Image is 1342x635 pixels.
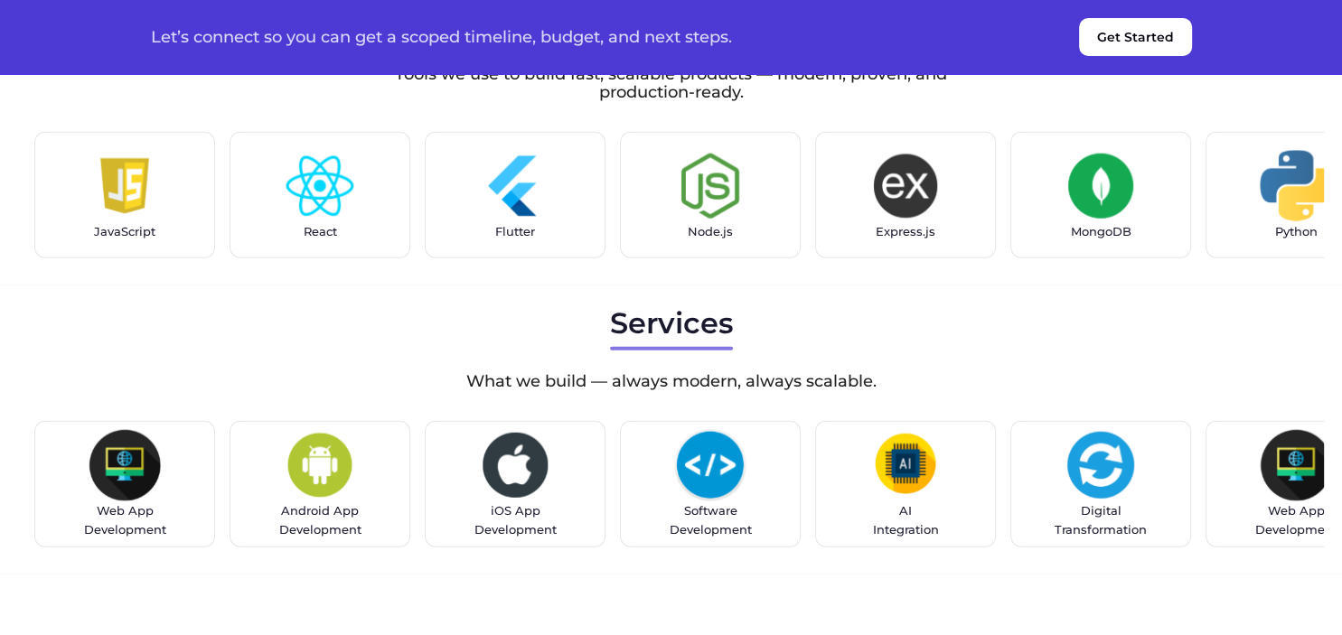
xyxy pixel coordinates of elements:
[1079,18,1192,56] button: Get Started
[81,429,154,501] img: Software
[672,150,745,222] img: Node.js
[1057,429,1130,501] img: iosApp
[382,65,961,101] p: Tools we use to build fast, scalable products — modern, proven, and production-ready.
[1258,150,1330,222] img: Python
[1063,150,1135,222] img: MongoDB
[874,222,934,241] span: Express.js
[87,150,159,222] img: Js
[858,501,940,539] span: Android App Development
[282,150,354,222] img: React
[868,150,940,222] img: Express.js
[493,222,533,241] span: Flutter
[477,150,549,222] img: Flutter
[151,28,732,46] p: Let’s connect so you can get a scoped timeline, budget, and next steps.
[1068,222,1129,241] span: MongoDB
[1248,501,1330,539] span: Software Development
[1053,501,1135,539] span: iOS App Development
[382,372,961,390] p: What we build — always modern, always scalable.
[301,222,334,241] span: React
[1272,222,1315,241] span: Python
[1253,429,1325,501] img: Software
[277,429,349,501] img: AI Integration
[280,501,346,539] span: AI Integration
[77,501,159,539] span: Software Development
[862,429,934,501] img: Android
[92,222,154,241] span: JavaScript
[462,501,554,539] span: Digital Transformation
[662,501,745,539] span: Web App Development
[610,303,733,343] h2: Services
[472,429,544,501] img: Digital Transform
[686,222,731,241] span: Node.js
[667,429,739,501] img: WebApp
